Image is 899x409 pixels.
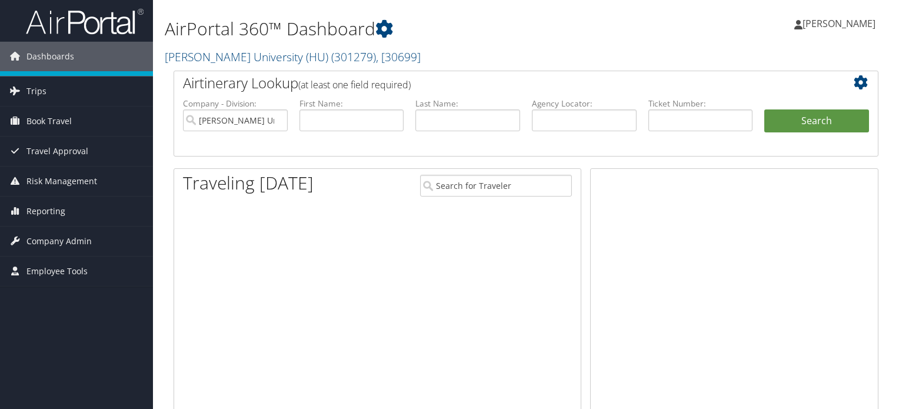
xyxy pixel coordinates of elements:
[165,16,647,41] h1: AirPortal 360™ Dashboard
[803,17,875,30] span: [PERSON_NAME]
[532,98,637,109] label: Agency Locator:
[420,175,572,197] input: Search for Traveler
[26,227,92,256] span: Company Admin
[26,77,46,106] span: Trips
[331,49,376,65] span: ( 301279 )
[298,78,411,91] span: (at least one field required)
[764,109,869,133] button: Search
[26,167,97,196] span: Risk Management
[26,137,88,166] span: Travel Approval
[648,98,753,109] label: Ticket Number:
[183,98,288,109] label: Company - Division:
[794,6,887,41] a: [PERSON_NAME]
[376,49,421,65] span: , [ 30699 ]
[26,107,72,136] span: Book Travel
[26,197,65,226] span: Reporting
[26,42,74,71] span: Dashboards
[26,257,88,286] span: Employee Tools
[415,98,520,109] label: Last Name:
[183,171,314,195] h1: Traveling [DATE]
[165,49,421,65] a: [PERSON_NAME] University (HU)
[183,73,810,93] h2: Airtinerary Lookup
[26,8,144,35] img: airportal-logo.png
[299,98,404,109] label: First Name:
